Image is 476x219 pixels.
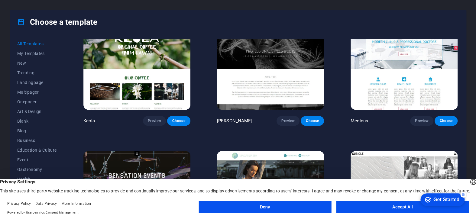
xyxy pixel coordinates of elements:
[167,116,190,126] button: Choose
[17,78,57,87] button: Landingpage
[17,177,57,182] span: Health
[17,41,57,46] span: All Templates
[148,118,161,123] span: Preview
[17,138,57,143] span: Business
[17,174,57,184] button: Health
[17,155,57,165] button: Event
[217,11,324,110] img: Williams
[17,49,57,58] button: My Templates
[17,109,57,114] span: Art & Design
[17,99,57,104] span: Onepager
[5,3,49,16] div: Get Started 5 items remaining, 0% complete
[17,107,57,116] button: Art & Design
[17,126,57,136] button: Blog
[439,118,453,123] span: Choose
[17,90,57,95] span: Multipager
[17,167,57,172] span: Gastronomy
[83,11,190,110] img: Keola
[17,128,57,133] span: Blog
[17,51,57,56] span: My Templates
[18,7,44,12] div: Get Started
[415,118,428,123] span: Preview
[301,116,324,126] button: Choose
[17,87,57,97] button: Multipager
[17,58,57,68] button: New
[17,145,57,155] button: Education & Culture
[17,61,57,66] span: New
[281,118,295,123] span: Preview
[435,116,458,126] button: Choose
[217,118,252,124] p: [PERSON_NAME]
[45,1,51,7] div: 5
[351,11,458,110] img: Medicus
[17,119,57,124] span: Blank
[277,116,300,126] button: Preview
[17,165,57,174] button: Gastronomy
[17,80,57,85] span: Landingpage
[17,97,57,107] button: Onepager
[17,68,57,78] button: Trending
[83,118,95,124] p: Keola
[17,70,57,75] span: Trending
[17,39,57,49] button: All Templates
[306,118,319,123] span: Choose
[17,17,97,27] h4: Choose a template
[17,148,57,153] span: Education & Culture
[17,157,57,162] span: Event
[17,116,57,126] button: Blank
[17,136,57,145] button: Business
[172,118,185,123] span: Choose
[143,116,166,126] button: Preview
[410,116,433,126] button: Preview
[351,118,368,124] p: Medicus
